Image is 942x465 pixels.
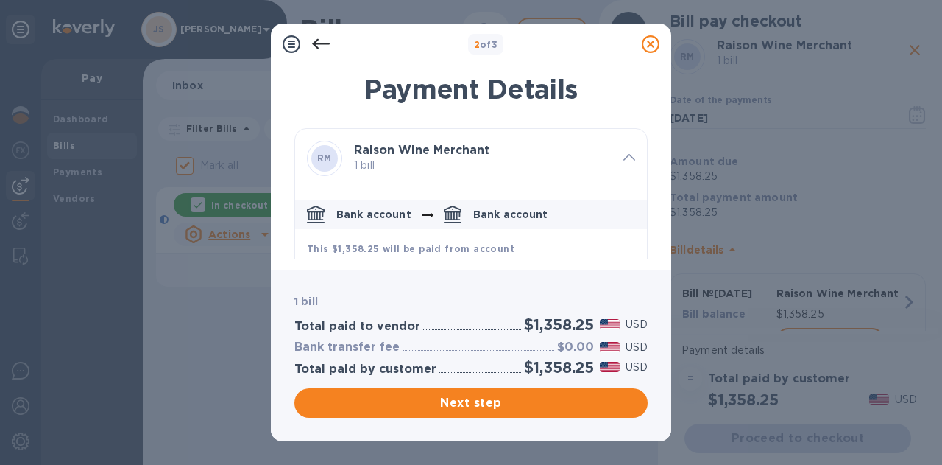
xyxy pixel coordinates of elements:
[354,143,489,157] b: Raison Wine Merchant
[336,207,411,222] p: Bank account
[295,129,647,188] div: RMRaison Wine Merchant 1 bill
[626,317,648,332] p: USD
[306,394,636,412] span: Next step
[295,194,647,380] div: default-method
[294,388,648,418] button: Next step
[354,158,612,173] p: 1 bill
[600,319,620,329] img: USD
[474,39,498,50] b: of 3
[294,296,318,307] b: 1 bill
[317,153,332,164] b: RM
[294,363,436,377] h3: Total paid by customer
[473,207,548,222] p: Bank account
[600,342,620,352] img: USD
[600,362,620,372] img: USD
[294,74,648,105] h1: Payment Details
[524,358,594,377] h2: $1,358.25
[330,256,617,272] p: [PERSON_NAME] Checking
[307,243,514,254] b: This $1,358.25 will be paid from account
[294,340,400,354] h3: Bank transfer fee
[557,340,594,354] h3: $0.00
[294,320,420,334] h3: Total paid to vendor
[626,360,648,375] p: USD
[626,340,648,355] p: USD
[524,315,594,334] h2: $1,358.25
[474,39,480,50] span: 2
